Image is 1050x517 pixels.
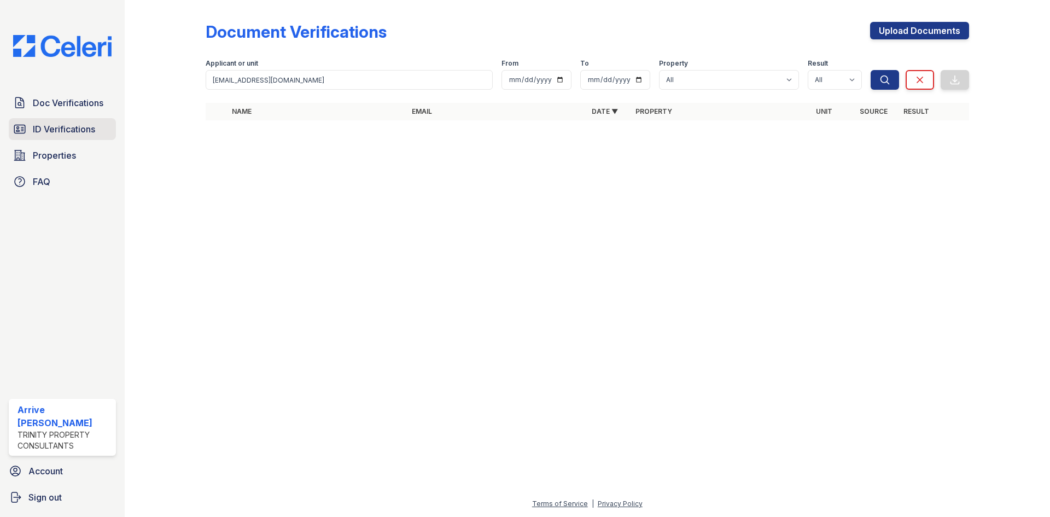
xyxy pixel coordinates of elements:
[9,118,116,140] a: ID Verifications
[4,486,120,508] a: Sign out
[412,107,432,115] a: Email
[206,22,387,42] div: Document Verifications
[33,96,103,109] span: Doc Verifications
[17,403,112,429] div: Arrive [PERSON_NAME]
[4,460,120,482] a: Account
[592,107,618,115] a: Date ▼
[659,59,688,68] label: Property
[232,107,252,115] a: Name
[9,144,116,166] a: Properties
[816,107,832,115] a: Unit
[501,59,518,68] label: From
[592,499,594,508] div: |
[206,70,493,90] input: Search by name, email, or unit number
[9,92,116,114] a: Doc Verifications
[870,22,969,39] a: Upload Documents
[903,107,929,115] a: Result
[28,464,63,478] span: Account
[4,35,120,57] img: CE_Logo_Blue-a8612792a0a2168367f1c8372b55b34899dd931a85d93a1a3d3e32e68fde9ad4.png
[532,499,588,508] a: Terms of Service
[635,107,672,115] a: Property
[598,499,643,508] a: Privacy Policy
[9,171,116,193] a: FAQ
[28,491,62,504] span: Sign out
[33,149,76,162] span: Properties
[580,59,589,68] label: To
[33,175,50,188] span: FAQ
[33,123,95,136] span: ID Verifications
[206,59,258,68] label: Applicant or unit
[17,429,112,451] div: Trinity Property Consultants
[860,107,888,115] a: Source
[808,59,828,68] label: Result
